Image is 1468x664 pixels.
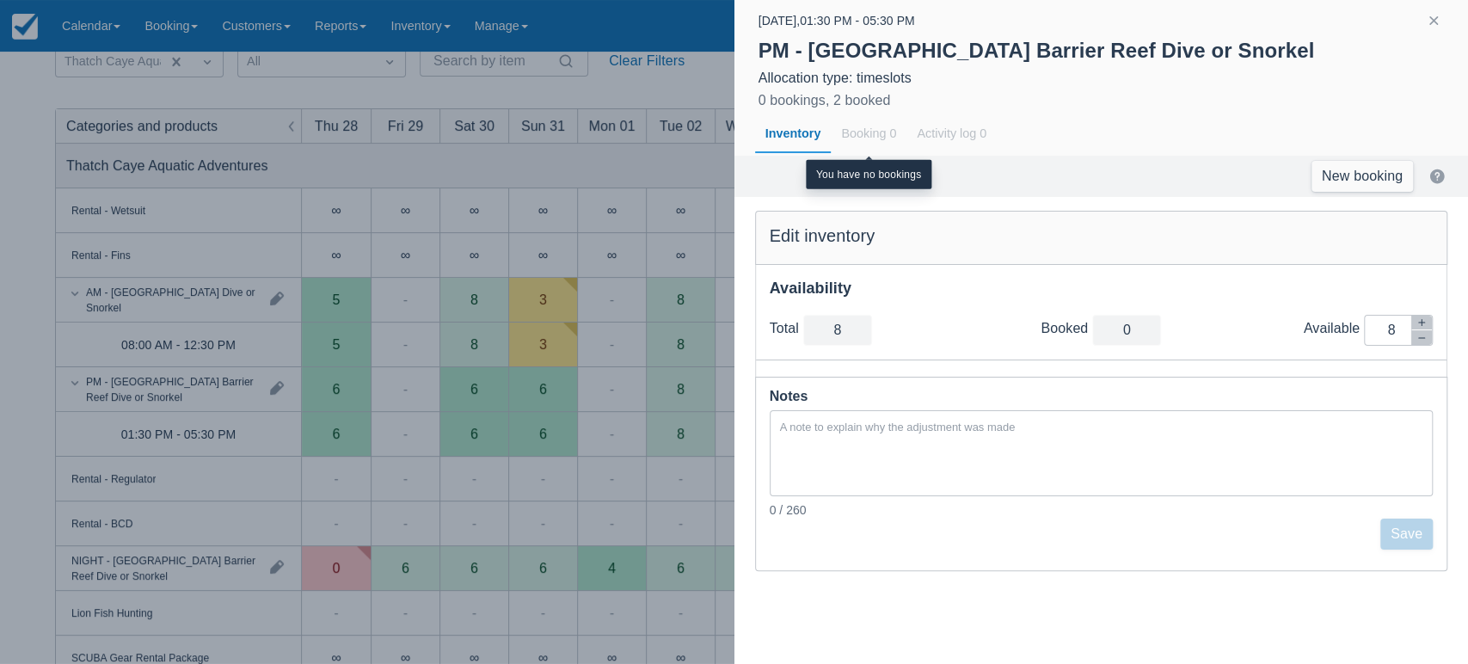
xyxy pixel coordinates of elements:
strong: PM - [GEOGRAPHIC_DATA] Barrier Reef Dive or Snorkel [759,39,1315,62]
div: 0 bookings, 2 booked [759,90,891,111]
div: Inventory [755,114,832,154]
div: Notes [770,384,1434,409]
div: Total [770,320,803,337]
div: Booked [1041,320,1092,337]
div: 0 / 260 [770,501,1434,519]
div: Edit inventory [770,225,1434,247]
a: New booking [1311,161,1413,192]
div: Availability [770,279,1434,298]
div: Allocation type: timeslots [759,70,1445,87]
div: Available [1304,320,1364,337]
div: [DATE] , 01:30 PM - 05:30 PM [759,10,915,31]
